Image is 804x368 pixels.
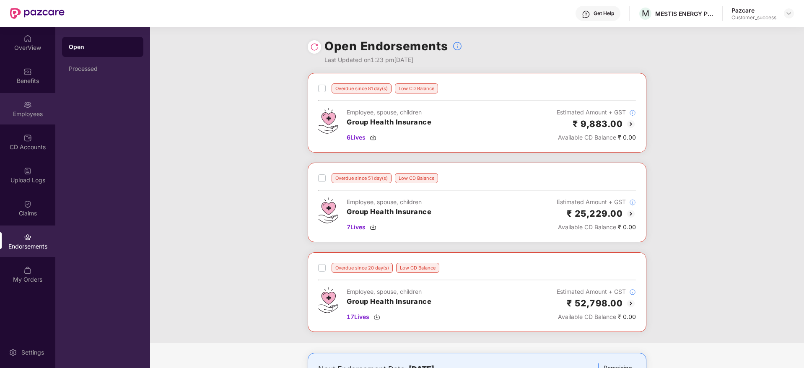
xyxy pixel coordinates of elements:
[332,83,392,93] div: Overdue since 81 day(s)
[347,223,366,232] span: 7 Lives
[626,209,636,219] img: svg+xml;base64,PHN2ZyBpZD0iQmFjay0yMHgyMCIgeG1sbnM9Imh0dHA6Ly93d3cudzMub3JnLzIwMDAvc3ZnIiB3aWR0aD...
[23,233,32,241] img: svg+xml;base64,PHN2ZyBpZD0iRW5kb3JzZW1lbnRzIiB4bWxucz0iaHR0cDovL3d3dy53My5vcmcvMjAwMC9zdmciIHdpZH...
[557,108,636,117] div: Estimated Amount + GST
[557,312,636,321] div: ₹ 0.00
[318,108,338,134] img: svg+xml;base64,PHN2ZyB4bWxucz0iaHR0cDovL3d3dy53My5vcmcvMjAwMC9zdmciIHdpZHRoPSI0Ny43MTQiIGhlaWdodD...
[23,101,32,109] img: svg+xml;base64,PHN2ZyBpZD0iRW1wbG95ZWVzIiB4bWxucz0iaHR0cDovL3d3dy53My5vcmcvMjAwMC9zdmciIHdpZHRoPS...
[19,348,47,357] div: Settings
[731,6,776,14] div: Pazcare
[395,83,438,93] div: Low CD Balance
[318,287,338,313] img: svg+xml;base64,PHN2ZyB4bWxucz0iaHR0cDovL3d3dy53My5vcmcvMjAwMC9zdmciIHdpZHRoPSI0Ny43MTQiIGhlaWdodD...
[347,296,431,307] h3: Group Health Insurance
[347,197,431,207] div: Employee, spouse, children
[557,133,636,142] div: ₹ 0.00
[347,207,431,218] h3: Group Health Insurance
[594,10,614,17] div: Get Help
[23,34,32,43] img: svg+xml;base64,PHN2ZyBpZD0iSG9tZSIgeG1sbnM9Imh0dHA6Ly93d3cudzMub3JnLzIwMDAvc3ZnIiB3aWR0aD0iMjAiIG...
[324,37,448,55] h1: Open Endorsements
[347,133,366,142] span: 6 Lives
[629,199,636,206] img: svg+xml;base64,PHN2ZyBpZD0iSW5mb18tXzMyeDMyIiBkYXRhLW5hbWU9IkluZm8gLSAzMngzMiIgeG1sbnM9Imh0dHA6Ly...
[69,43,137,51] div: Open
[557,197,636,207] div: Estimated Amount + GST
[373,314,380,320] img: svg+xml;base64,PHN2ZyBpZD0iRG93bmxvYWQtMzJ4MzIiIHhtbG5zPSJodHRwOi8vd3d3LnczLm9yZy8yMDAwL3N2ZyIgd2...
[23,200,32,208] img: svg+xml;base64,PHN2ZyBpZD0iQ2xhaW0iIHhtbG5zPSJodHRwOi8vd3d3LnczLm9yZy8yMDAwL3N2ZyIgd2lkdGg9IjIwIi...
[558,223,616,231] span: Available CD Balance
[23,67,32,76] img: svg+xml;base64,PHN2ZyBpZD0iQmVuZWZpdHMiIHhtbG5zPSJodHRwOi8vd3d3LnczLm9yZy8yMDAwL3N2ZyIgd2lkdGg9Ij...
[324,55,462,65] div: Last Updated on 1:23 pm[DATE]
[558,313,616,320] span: Available CD Balance
[655,10,714,18] div: MESTIS ENERGY PRIVATE LIMITED
[452,41,462,51] img: svg+xml;base64,PHN2ZyBpZD0iSW5mb18tXzMyeDMyIiBkYXRhLW5hbWU9IkluZm8gLSAzMngzMiIgeG1sbnM9Imh0dHA6Ly...
[23,266,32,275] img: svg+xml;base64,PHN2ZyBpZD0iTXlfT3JkZXJzIiBkYXRhLW5hbWU9Ik15IE9yZGVycyIgeG1sbnM9Imh0dHA6Ly93d3cudz...
[347,312,369,321] span: 17 Lives
[395,173,438,183] div: Low CD Balance
[582,10,590,18] img: svg+xml;base64,PHN2ZyBpZD0iSGVscC0zMngzMiIgeG1sbnM9Imh0dHA6Ly93d3cudzMub3JnLzIwMDAvc3ZnIiB3aWR0aD...
[557,287,636,296] div: Estimated Amount + GST
[370,134,376,141] img: svg+xml;base64,PHN2ZyBpZD0iRG93bmxvYWQtMzJ4MzIiIHhtbG5zPSJodHRwOi8vd3d3LnczLm9yZy8yMDAwL3N2ZyIgd2...
[567,207,623,220] h2: ₹ 25,229.00
[10,8,65,19] img: New Pazcare Logo
[347,287,431,296] div: Employee, spouse, children
[629,109,636,116] img: svg+xml;base64,PHN2ZyBpZD0iSW5mb18tXzMyeDMyIiBkYXRhLW5hbWU9IkluZm8gLSAzMngzMiIgeG1sbnM9Imh0dHA6Ly...
[786,10,792,17] img: svg+xml;base64,PHN2ZyBpZD0iRHJvcGRvd24tMzJ4MzIiIHhtbG5zPSJodHRwOi8vd3d3LnczLm9yZy8yMDAwL3N2ZyIgd2...
[318,197,338,223] img: svg+xml;base64,PHN2ZyB4bWxucz0iaHR0cDovL3d3dy53My5vcmcvMjAwMC9zdmciIHdpZHRoPSI0Ny43MTQiIGhlaWdodD...
[23,134,32,142] img: svg+xml;base64,PHN2ZyBpZD0iQ0RfQWNjb3VudHMiIGRhdGEtbmFtZT0iQ0QgQWNjb3VudHMiIHhtbG5zPSJodHRwOi8vd3...
[567,296,623,310] h2: ₹ 52,798.00
[23,167,32,175] img: svg+xml;base64,PHN2ZyBpZD0iVXBsb2FkX0xvZ3MiIGRhdGEtbmFtZT0iVXBsb2FkIExvZ3MiIHhtbG5zPSJodHRwOi8vd3...
[332,173,392,183] div: Overdue since 51 day(s)
[626,298,636,308] img: svg+xml;base64,PHN2ZyBpZD0iQmFjay0yMHgyMCIgeG1sbnM9Imh0dHA6Ly93d3cudzMub3JnLzIwMDAvc3ZnIiB3aWR0aD...
[558,134,616,141] span: Available CD Balance
[731,14,776,21] div: Customer_success
[626,119,636,129] img: svg+xml;base64,PHN2ZyBpZD0iQmFjay0yMHgyMCIgeG1sbnM9Imh0dHA6Ly93d3cudzMub3JnLzIwMDAvc3ZnIiB3aWR0aD...
[347,117,431,128] h3: Group Health Insurance
[9,348,17,357] img: svg+xml;base64,PHN2ZyBpZD0iU2V0dGluZy0yMHgyMCIgeG1sbnM9Imh0dHA6Ly93d3cudzMub3JnLzIwMDAvc3ZnIiB3aW...
[69,65,137,72] div: Processed
[396,263,439,273] div: Low CD Balance
[557,223,636,232] div: ₹ 0.00
[642,8,649,18] span: M
[332,263,393,273] div: Overdue since 20 day(s)
[573,117,622,131] h2: ₹ 9,883.00
[347,108,431,117] div: Employee, spouse, children
[370,224,376,231] img: svg+xml;base64,PHN2ZyBpZD0iRG93bmxvYWQtMzJ4MzIiIHhtbG5zPSJodHRwOi8vd3d3LnczLm9yZy8yMDAwL3N2ZyIgd2...
[629,289,636,295] img: svg+xml;base64,PHN2ZyBpZD0iSW5mb18tXzMyeDMyIiBkYXRhLW5hbWU9IkluZm8gLSAzMngzMiIgeG1sbnM9Imh0dHA6Ly...
[310,43,319,51] img: svg+xml;base64,PHN2ZyBpZD0iUmVsb2FkLTMyeDMyIiB4bWxucz0iaHR0cDovL3d3dy53My5vcmcvMjAwMC9zdmciIHdpZH...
